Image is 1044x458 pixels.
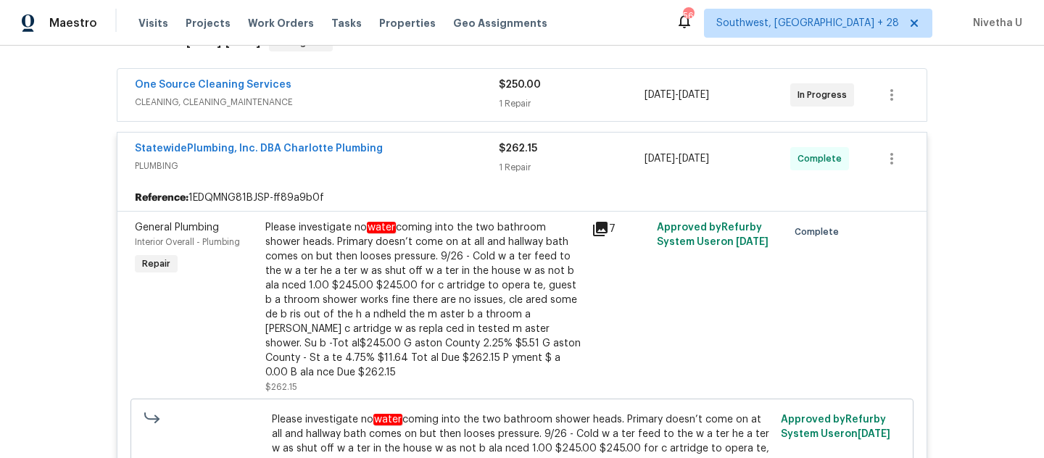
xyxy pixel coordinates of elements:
[683,9,693,23] div: 562
[453,16,547,30] span: Geo Assignments
[781,415,890,439] span: Approved by Refurby System User on
[657,222,768,247] span: Approved by Refurby System User on
[679,90,709,100] span: [DATE]
[795,225,845,239] span: Complete
[736,237,768,247] span: [DATE]
[135,238,240,246] span: Interior Overall - Plumbing
[967,16,1022,30] span: Nivetha U
[797,88,853,102] span: In Progress
[645,154,675,164] span: [DATE]
[331,18,362,28] span: Tasks
[367,222,396,233] em: water
[135,95,499,109] span: CLEANING, CLEANING_MAINTENANCE
[136,257,176,271] span: Repair
[379,16,436,30] span: Properties
[49,16,97,30] span: Maestro
[499,96,645,111] div: 1 Repair
[373,414,402,425] em: water
[135,159,499,173] span: PLUMBING
[499,80,541,90] span: $250.00
[679,154,709,164] span: [DATE]
[797,151,848,166] span: Complete
[248,16,314,30] span: Work Orders
[117,185,927,211] div: 1EDQMNG81BJSP-ff89a9b0f
[716,16,899,30] span: Southwest, [GEOGRAPHIC_DATA] + 28
[186,16,231,30] span: Projects
[645,90,675,100] span: [DATE]
[858,429,890,439] span: [DATE]
[135,222,219,233] span: General Plumbing
[265,220,583,380] div: Please investigate no coming into the two bathroom shower heads. Primary doesn’t come on at all a...
[135,143,383,154] a: StatewidePlumbing, Inc. DBA Charlotte Plumbing
[645,88,709,102] span: -
[138,16,168,30] span: Visits
[499,160,645,175] div: 1 Repair
[645,151,709,166] span: -
[135,80,291,90] a: One Source Cleaning Services
[592,220,648,238] div: 7
[135,191,188,205] b: Reference:
[499,143,537,154] span: $262.15
[265,383,297,391] span: $262.15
